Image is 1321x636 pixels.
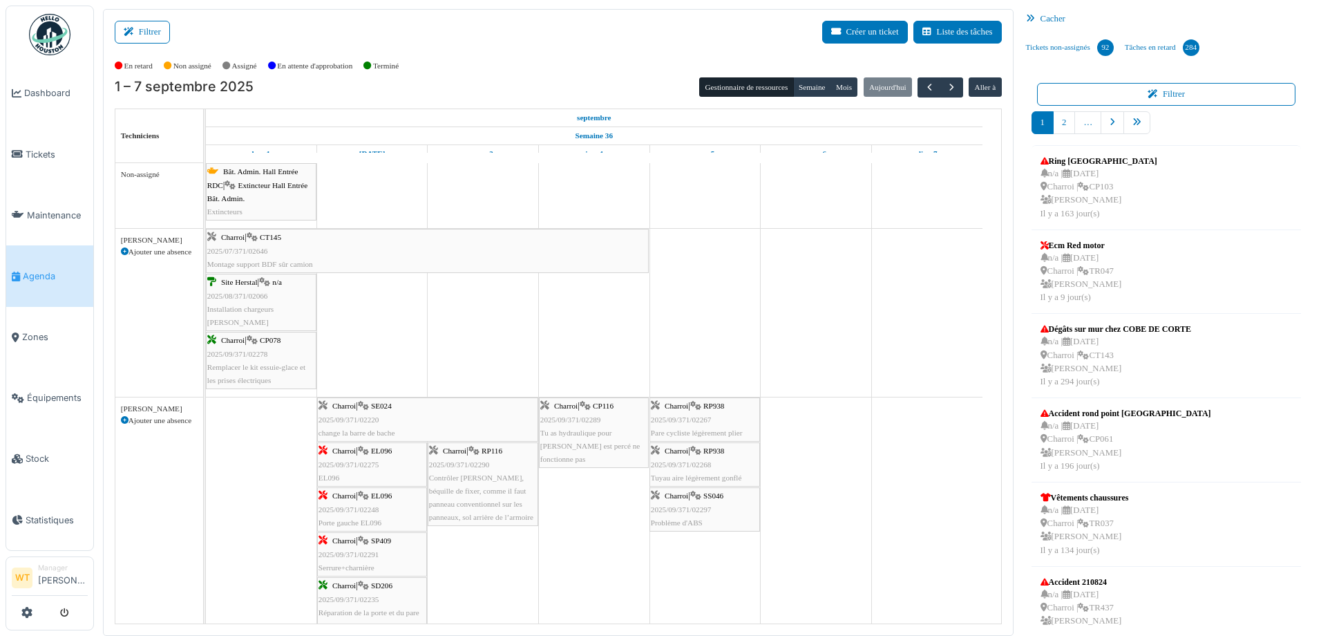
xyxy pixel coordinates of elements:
[272,278,282,286] span: n/a
[573,109,615,127] a: 1 septembre 2025
[373,60,399,72] label: Terminé
[554,402,578,410] span: Charroi
[940,77,963,97] button: Suivant
[582,145,607,162] a: 4 septembre 2025
[6,245,93,306] a: Agenda
[24,86,88,100] span: Dashboard
[1040,239,1122,252] div: Ecm Red motor
[23,270,88,283] span: Agenda
[1040,167,1157,221] div: n/a | [DATE] Charroi | CP103 [PERSON_NAME] Il y a 163 jour(s)
[572,127,616,144] a: Semaine 36
[26,452,88,465] span: Stock
[207,181,307,203] span: Extincteur Hall Entrée Bât. Admin.
[260,233,281,241] span: CT145
[429,445,537,524] div: |
[38,563,88,573] div: Manager
[913,21,1002,44] button: Liste des tâches
[1032,111,1054,134] a: 1
[1183,39,1199,56] div: 284
[913,145,941,162] a: 7 septembre 2025
[1040,407,1211,420] div: Accident rond point [GEOGRAPHIC_DATA]
[1040,155,1157,167] div: Ring [GEOGRAPHIC_DATA]
[319,595,379,604] span: 2025/09/371/02235
[802,145,830,162] a: 6 septembre 2025
[1040,335,1191,389] div: n/a | [DATE] Charroi | CT143 [PERSON_NAME] Il y a 294 jour(s)
[429,474,533,522] span: Contrôler [PERSON_NAME], béquille de fixer, comme il faut panneau conventionnel sur les panneaux,...
[371,447,392,455] span: EL096
[699,77,793,97] button: Gestionnaire de ressources
[207,207,243,216] span: Extincteurs
[319,505,379,514] span: 2025/09/371/02248
[207,260,313,268] span: Montage support BDF sûr camion
[429,460,490,469] span: 2025/09/371/02290
[703,402,724,410] span: RP938
[651,429,743,437] span: Pare cycliste légèrement plier
[207,165,315,218] div: |
[221,336,245,344] span: Charroi
[26,514,88,527] span: Statistiques
[6,63,93,124] a: Dashboard
[332,581,356,590] span: Charroi
[207,363,305,384] span: Remplacer le kit essuie-glace et les prises électriques
[248,145,274,162] a: 1 septembre 2025
[1020,9,1313,29] div: Cacher
[6,489,93,550] a: Statistiques
[121,415,198,427] div: Ajouter une absence
[121,403,198,415] div: [PERSON_NAME]
[651,518,703,527] span: Problème d'ABS
[38,563,88,592] li: [PERSON_NAME]
[371,492,392,500] span: EL096
[651,474,742,482] span: Tuyau aire légèrement gonflé
[1040,504,1129,557] div: n/a | [DATE] Charroi | TR037 [PERSON_NAME] Il y a 134 jour(s)
[540,429,640,463] span: Tu as hydraulique pour [PERSON_NAME] est percé ne fonctionne pas
[1053,111,1075,134] a: 2
[593,402,614,410] span: CP116
[1032,111,1302,145] nav: pager
[918,77,940,97] button: Précédent
[207,334,315,387] div: |
[121,246,198,258] div: Ajouter une absence
[651,445,759,485] div: |
[540,415,601,424] span: 2025/09/371/02289
[469,145,496,162] a: 3 septembre 2025
[830,77,858,97] button: Mois
[356,145,389,162] a: 2 septembre 2025
[1037,236,1125,308] a: Ecm Red motor n/a |[DATE] Charroi |TR047 [PERSON_NAME]Il y a 9 jour(s)
[665,492,688,500] span: Charroi
[793,77,831,97] button: Semaine
[703,447,724,455] span: RP938
[207,350,268,358] span: 2025/09/371/02278
[6,307,93,368] a: Zones
[207,292,268,300] span: 2025/08/371/02066
[1040,323,1191,335] div: Dégâts sur mur chez COBE DE CORTE
[221,233,245,241] span: Charroi
[332,492,356,500] span: Charroi
[121,131,160,140] span: Techniciens
[540,400,647,466] div: |
[1040,420,1211,473] div: n/a | [DATE] Charroi | CP061 [PERSON_NAME] Il y a 196 jour(s)
[207,305,274,326] span: Installation chargeurs [PERSON_NAME]
[822,21,908,44] button: Créer un ticket
[332,447,356,455] span: Charroi
[277,60,352,72] label: En attente d'approbation
[1074,111,1101,134] a: …
[27,391,88,404] span: Équipements
[319,550,379,559] span: 2025/09/371/02291
[319,608,419,630] span: Réparation de la porte et du pare choc avant
[665,447,688,455] span: Charroi
[692,145,718,162] a: 5 septembre 2025
[121,234,198,246] div: [PERSON_NAME]
[115,21,170,44] button: Filtrer
[6,124,93,185] a: Tickets
[207,276,315,329] div: |
[26,148,88,161] span: Tickets
[207,231,647,271] div: |
[319,563,374,572] span: Serrure+charnière
[482,447,502,455] span: RP116
[1119,29,1205,66] a: Tâches en retard
[371,536,391,545] span: SP409
[371,581,392,590] span: SD206
[207,167,298,189] span: Bât. Admin. Hall Entrée RDC
[319,429,395,437] span: change la barre de bache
